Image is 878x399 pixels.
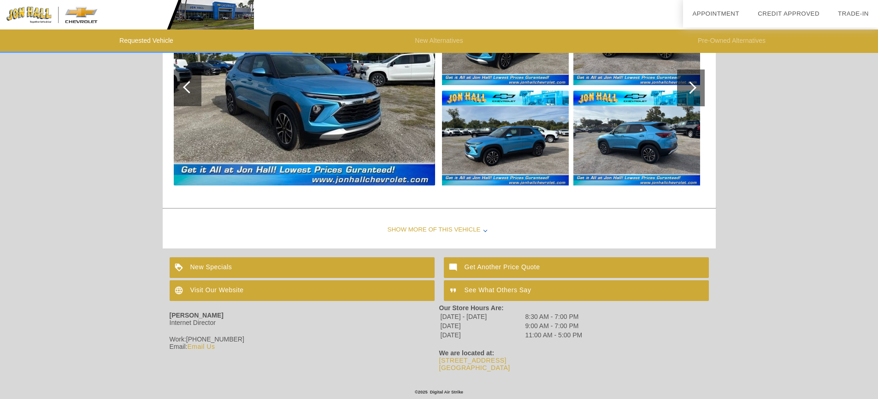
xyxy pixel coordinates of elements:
img: 5.jpg [573,91,700,185]
td: [DATE] [440,322,524,330]
td: 11:00 AM - 5:00 PM [525,331,583,339]
td: 8:30 AM - 7:00 PM [525,312,583,321]
div: Email: [170,343,439,350]
img: ic_mode_comment_white_24dp_2x.png [444,257,465,278]
a: New Specials [170,257,435,278]
strong: [PERSON_NAME] [170,312,224,319]
a: See What Others Say [444,280,709,301]
img: ic_format_quote_white_24dp_2x.png [444,280,465,301]
a: Appointment [692,10,739,17]
img: ic_loyalty_white_24dp_2x.png [170,257,190,278]
a: Visit Our Website [170,280,435,301]
li: New Alternatives [293,29,585,53]
img: ic_language_white_24dp_2x.png [170,280,190,301]
div: Internet Director [170,319,439,326]
div: Show More of this Vehicle [163,212,716,249]
span: [PHONE_NUMBER] [186,335,244,343]
td: [DATE] - [DATE] [440,312,524,321]
td: 9:00 AM - 7:00 PM [525,322,583,330]
img: 3.jpg [442,91,569,185]
li: Pre-Owned Alternatives [585,29,878,53]
div: Work: [170,335,439,343]
a: Trade-In [838,10,869,17]
a: Credit Approved [758,10,819,17]
a: [STREET_ADDRESS][GEOGRAPHIC_DATA] [439,357,510,371]
a: Get Another Price Quote [444,257,709,278]
strong: Our Store Hours Are: [439,304,504,312]
strong: We are located at: [439,349,495,357]
td: [DATE] [440,331,524,339]
a: Email Us [187,343,215,350]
